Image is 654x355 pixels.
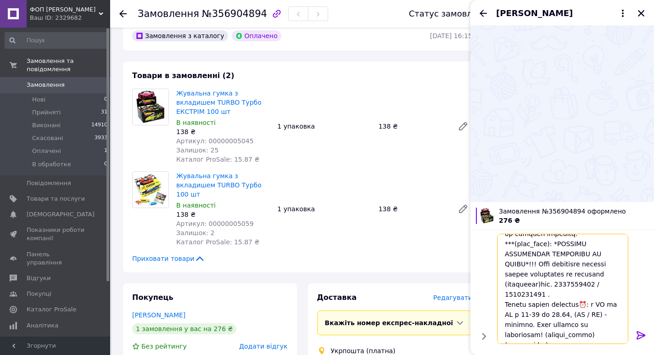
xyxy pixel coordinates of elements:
div: 138 ₴ [176,127,270,136]
span: Нові [32,96,45,104]
span: Аналітика [27,321,58,330]
span: Товари в замовленні (2) [132,71,235,80]
div: 1 упаковка [274,203,375,215]
span: Покупець [132,293,173,302]
button: Показати кнопки [478,330,490,342]
span: Оплачені [32,147,61,155]
span: Покупці [27,290,51,298]
div: Повернутися назад [119,9,127,18]
span: Доставка [317,293,357,302]
input: Пошук [5,32,108,49]
button: Назад [478,8,489,19]
span: В обработке [32,160,71,169]
img: Жувальна гумка з вкладишем TURBO Турбо ЕКСТРІМ 100 шт [133,89,168,125]
span: Відгуки [27,274,50,282]
div: 138 ₴ [375,120,450,133]
span: Артикул: 00000005059 [176,220,254,227]
span: 3933 [95,134,107,142]
span: 276 ₴ [499,217,520,224]
div: Ваш ID: 2329682 [30,14,110,22]
span: В наявності [176,119,216,126]
div: 1 упаковка [274,120,375,133]
span: Прийняті [32,108,61,117]
span: Залишок: 25 [176,147,218,154]
span: Без рейтингу [141,343,187,350]
button: [PERSON_NAME] [496,7,628,19]
a: Жувальна гумка з вкладишем TURBO Турбо 100 шт [176,172,262,198]
span: Замовлення №356904894 оформлено [499,207,648,216]
a: Жувальна гумка з вкладишем TURBO Турбо ЕКСТРІМ 100 шт [176,90,262,115]
time: [DATE] 16:15 [430,32,472,39]
img: 5092085511_w100_h100_turbo-zhevatelnaya-rezinka.jpg [479,208,495,224]
div: 138 ₴ [176,210,270,219]
span: Товари та послуги [27,195,85,203]
span: Замовлення [27,81,65,89]
textarea: *LOR Ipsumdolor S.A. (CON Adipisc E.S.) Doeiusmo temporinc - Utlaboreetd / Magnaal-enim* Admin! V... [497,234,628,344]
span: Залишок: 2 [176,229,215,237]
span: Приховати товари [132,254,205,263]
span: Повідомлення [27,179,71,187]
a: Редагувати [454,200,472,218]
span: В наявності [176,202,216,209]
span: 0 [104,160,107,169]
span: Замовлення [138,8,199,19]
div: Оплачено [232,30,281,41]
span: Додати відгук [239,343,287,350]
span: ФОП Соломка М.П. [30,6,99,14]
span: 31 [101,108,107,117]
div: Замовлення з каталогу [132,30,228,41]
a: [PERSON_NAME] [132,311,185,319]
span: Вкажіть номер експрес-накладної [325,319,453,327]
button: Закрити [636,8,647,19]
span: Каталог ProSale [27,305,76,314]
span: 14910 [91,121,107,130]
div: 1 замовлення у вас на 276 ₴ [132,323,236,334]
span: Каталог ProSale: 15.87 ₴ [176,156,259,163]
span: 1 [104,147,107,155]
span: №356904894 [202,8,267,19]
div: 138 ₴ [375,203,450,215]
span: [PERSON_NAME] [496,7,573,19]
img: Жувальна гумка з вкладишем TURBO Турбо 100 шт [133,172,168,208]
a: Редагувати [454,117,472,135]
div: Статус замовлення [409,9,493,18]
span: Скасовані [32,134,63,142]
span: Замовлення та повідомлення [27,57,110,73]
span: Артикул: 00000005045 [176,137,254,145]
span: Редагувати [433,294,472,301]
span: 0 [104,96,107,104]
span: Панель управління [27,250,85,267]
span: Показники роботи компанії [27,226,85,242]
span: Каталог ProSale: 15.87 ₴ [176,238,259,246]
span: [DEMOGRAPHIC_DATA] [27,210,95,219]
span: Виконані [32,121,61,130]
